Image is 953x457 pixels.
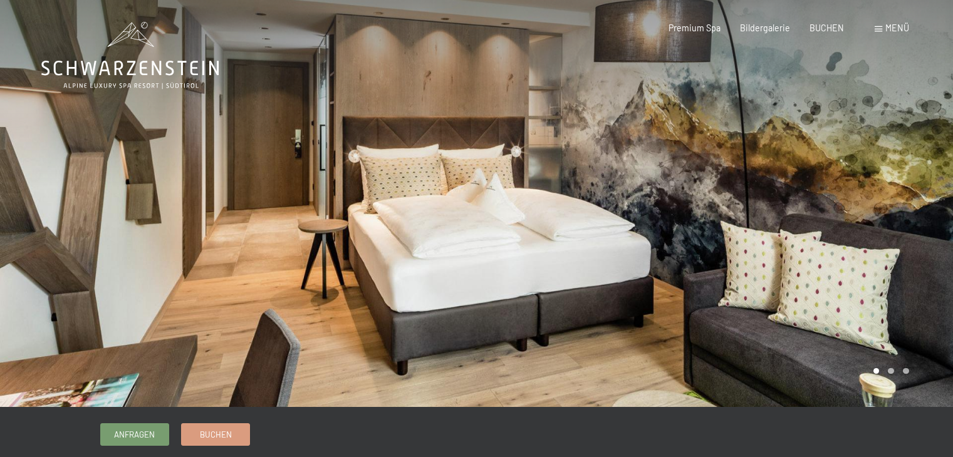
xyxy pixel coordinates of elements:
a: BUCHEN [810,23,844,33]
a: Premium Spa [669,23,721,33]
a: Bildergalerie [740,23,790,33]
a: Buchen [182,424,249,444]
span: Anfragen [114,429,155,440]
a: Anfragen [101,424,169,444]
span: Buchen [200,429,232,440]
span: Menü [885,23,909,33]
